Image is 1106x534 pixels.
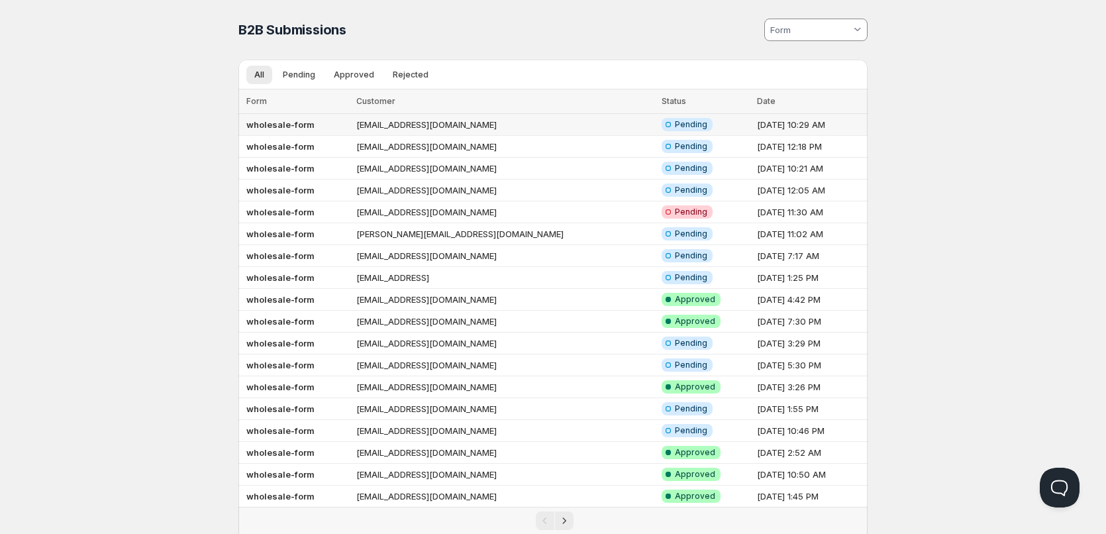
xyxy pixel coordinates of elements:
[675,294,715,305] span: Approved
[246,338,315,348] b: wholesale-form
[246,163,315,174] b: wholesale-form
[352,333,658,354] td: [EMAIL_ADDRESS][DOMAIN_NAME]
[675,316,715,327] span: Approved
[352,442,658,464] td: [EMAIL_ADDRESS][DOMAIN_NAME]
[352,420,658,442] td: [EMAIL_ADDRESS][DOMAIN_NAME]
[246,229,315,239] b: wholesale-form
[352,158,658,180] td: [EMAIL_ADDRESS][DOMAIN_NAME]
[753,201,868,223] td: [DATE] 11:30 AM
[352,398,658,420] td: [EMAIL_ADDRESS][DOMAIN_NAME]
[675,425,707,436] span: Pending
[352,180,658,201] td: [EMAIL_ADDRESS][DOMAIN_NAME]
[352,114,658,136] td: [EMAIL_ADDRESS][DOMAIN_NAME]
[352,464,658,486] td: [EMAIL_ADDRESS][DOMAIN_NAME]
[246,141,315,152] b: wholesale-form
[753,223,868,245] td: [DATE] 11:02 AM
[246,185,315,195] b: wholesale-form
[352,267,658,289] td: [EMAIL_ADDRESS]
[246,294,315,305] b: wholesale-form
[675,272,707,283] span: Pending
[352,289,658,311] td: [EMAIL_ADDRESS][DOMAIN_NAME]
[352,376,658,398] td: [EMAIL_ADDRESS][DOMAIN_NAME]
[246,403,315,414] b: wholesale-form
[675,250,707,261] span: Pending
[675,403,707,414] span: Pending
[753,398,868,420] td: [DATE] 1:55 PM
[352,201,658,223] td: [EMAIL_ADDRESS][DOMAIN_NAME]
[352,245,658,267] td: [EMAIL_ADDRESS][DOMAIN_NAME]
[352,223,658,245] td: [PERSON_NAME][EMAIL_ADDRESS][DOMAIN_NAME]
[675,185,707,195] span: Pending
[675,447,715,458] span: Approved
[334,70,374,80] span: Approved
[675,119,707,130] span: Pending
[675,229,707,239] span: Pending
[753,420,868,442] td: [DATE] 10:46 PM
[238,22,346,38] span: B2B Submissions
[246,207,315,217] b: wholesale-form
[246,382,315,392] b: wholesale-form
[246,250,315,261] b: wholesale-form
[675,469,715,480] span: Approved
[675,163,707,174] span: Pending
[753,289,868,311] td: [DATE] 4:42 PM
[753,311,868,333] td: [DATE] 7:30 PM
[246,447,315,458] b: wholesale-form
[753,464,868,486] td: [DATE] 10:50 AM
[1040,468,1080,507] iframe: Help Scout Beacon - Open
[753,354,868,376] td: [DATE] 5:30 PM
[393,70,428,80] span: Rejected
[753,245,868,267] td: [DATE] 7:17 AM
[352,136,658,158] td: [EMAIL_ADDRESS][DOMAIN_NAME]
[757,96,776,106] span: Date
[753,333,868,354] td: [DATE] 3:29 PM
[675,491,715,502] span: Approved
[675,207,707,217] span: Pending
[352,486,658,507] td: [EMAIL_ADDRESS][DOMAIN_NAME]
[246,469,315,480] b: wholesale-form
[753,158,868,180] td: [DATE] 10:21 AM
[254,70,264,80] span: All
[246,119,315,130] b: wholesale-form
[246,360,315,370] b: wholesale-form
[753,442,868,464] td: [DATE] 2:52 AM
[753,267,868,289] td: [DATE] 1:25 PM
[753,136,868,158] td: [DATE] 12:18 PM
[352,311,658,333] td: [EMAIL_ADDRESS][DOMAIN_NAME]
[246,491,315,502] b: wholesale-form
[675,141,707,152] span: Pending
[675,382,715,392] span: Approved
[662,96,686,106] span: Status
[753,114,868,136] td: [DATE] 10:29 AM
[675,360,707,370] span: Pending
[768,19,851,40] input: Form
[675,338,707,348] span: Pending
[283,70,315,80] span: Pending
[246,316,315,327] b: wholesale-form
[753,486,868,507] td: [DATE] 1:45 PM
[238,507,868,534] nav: Pagination
[246,96,267,106] span: Form
[246,425,315,436] b: wholesale-form
[352,354,658,376] td: [EMAIL_ADDRESS][DOMAIN_NAME]
[356,96,395,106] span: Customer
[753,376,868,398] td: [DATE] 3:26 PM
[246,272,315,283] b: wholesale-form
[753,180,868,201] td: [DATE] 12:05 AM
[555,511,574,530] button: Next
